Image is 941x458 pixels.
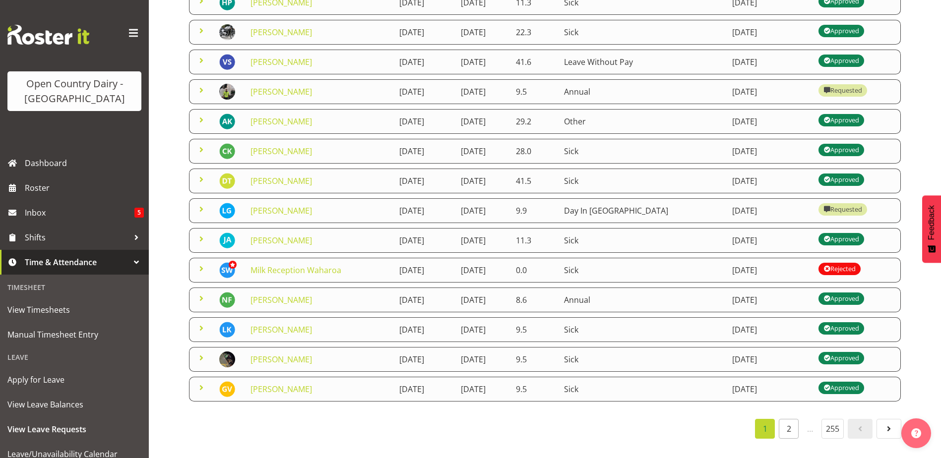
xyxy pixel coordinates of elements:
[823,144,859,156] div: Approved
[726,377,813,401] td: [DATE]
[251,354,312,365] a: [PERSON_NAME]
[823,203,862,215] div: Requested
[558,169,726,193] td: Sick
[134,208,144,218] span: 5
[510,317,558,342] td: 9.5
[510,377,558,401] td: 9.5
[393,228,455,253] td: [DATE]
[2,347,146,367] div: Leave
[455,198,510,223] td: [DATE]
[726,317,813,342] td: [DATE]
[251,294,312,305] a: [PERSON_NAME]
[219,24,235,40] img: craig-schlager-reay544363f98204df1b063025af03480625.png
[823,25,859,37] div: Approved
[393,109,455,134] td: [DATE]
[779,419,799,439] a: 2
[558,287,726,312] td: Annual
[25,156,144,171] span: Dashboard
[251,146,312,157] a: [PERSON_NAME]
[251,265,341,276] a: Milk Reception Waharoa
[726,109,813,134] td: [DATE]
[823,263,856,275] div: Rejected
[455,109,510,134] td: [DATE]
[219,351,235,367] img: amrik-singh03ac6be936c81c43ac146ad11541ec6c.png
[726,169,813,193] td: [DATE]
[558,317,726,342] td: Sick
[558,109,726,134] td: Other
[726,198,813,223] td: [DATE]
[558,139,726,164] td: Sick
[455,258,510,283] td: [DATE]
[251,175,312,186] a: [PERSON_NAME]
[2,297,146,322] a: View Timesheets
[726,50,813,74] td: [DATE]
[726,228,813,253] td: [DATE]
[219,54,235,70] img: varninder-singh11212.jpg
[2,417,146,442] a: View Leave Requests
[393,198,455,223] td: [DATE]
[251,324,312,335] a: [PERSON_NAME]
[25,255,129,270] span: Time & Attendance
[219,322,235,338] img: lalesh-kumar8193.jpg
[17,76,131,106] div: Open Country Dairy - [GEOGRAPHIC_DATA]
[251,235,312,246] a: [PERSON_NAME]
[510,20,558,45] td: 22.3
[251,116,312,127] a: [PERSON_NAME]
[823,173,859,185] div: Approved
[455,139,510,164] td: [DATE]
[510,50,558,74] td: 41.6
[455,317,510,342] td: [DATE]
[823,322,859,334] div: Approved
[219,173,235,189] img: dave-trepels8177.jpg
[25,230,129,245] span: Shifts
[510,169,558,193] td: 41.5
[558,198,726,223] td: Day In [GEOGRAPHIC_DATA]
[455,228,510,253] td: [DATE]
[25,205,134,220] span: Inbox
[455,20,510,45] td: [DATE]
[7,25,89,45] img: Rosterit website logo
[251,205,312,216] a: [PERSON_NAME]
[558,20,726,45] td: Sick
[510,228,558,253] td: 11.3
[251,86,312,97] a: [PERSON_NAME]
[821,419,844,439] a: 255
[726,79,813,104] td: [DATE]
[393,169,455,193] td: [DATE]
[7,327,141,342] span: Manual Timesheet Entry
[7,372,141,387] span: Apply for Leave
[219,114,235,129] img: andrew-kearns11239.jpg
[393,20,455,45] td: [DATE]
[2,392,146,417] a: View Leave Balances
[2,277,146,297] div: Timesheet
[393,317,455,342] td: [DATE]
[510,198,558,223] td: 9.9
[7,302,141,317] span: View Timesheets
[558,79,726,104] td: Annual
[726,139,813,164] td: [DATE]
[726,258,813,283] td: [DATE]
[823,114,859,126] div: Approved
[219,143,235,159] img: chris-kneebone8233.jpg
[2,367,146,392] a: Apply for Leave
[219,381,235,397] img: grant-vercoe10297.jpg
[510,258,558,283] td: 0.0
[823,292,859,304] div: Approved
[219,292,235,308] img: nathan-frankhouser8200.jpg
[510,79,558,104] td: 9.5
[911,428,921,438] img: help-xxl-2.png
[455,79,510,104] td: [DATE]
[251,27,312,38] a: [PERSON_NAME]
[823,233,859,245] div: Approved
[7,397,141,412] span: View Leave Balances
[393,377,455,401] td: [DATE]
[510,109,558,134] td: 29.2
[927,205,936,240] span: Feedback
[823,352,859,364] div: Approved
[558,347,726,372] td: Sick
[455,347,510,372] td: [DATE]
[726,287,813,312] td: [DATE]
[823,382,859,394] div: Approved
[510,287,558,312] td: 8.6
[25,180,144,195] span: Roster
